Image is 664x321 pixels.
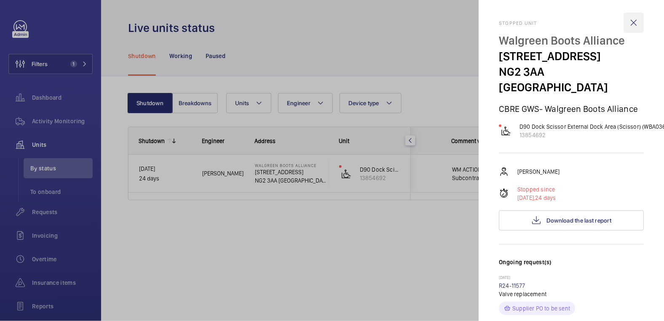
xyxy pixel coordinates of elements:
p: Valve replacement [499,290,644,298]
p: [DATE] [499,275,644,281]
p: Stopped since [517,185,556,194]
p: Supplier PO to be sent [512,304,570,313]
h3: Ongoing request(s) [499,258,644,275]
p: [PERSON_NAME] [517,167,560,176]
p: Walgreen Boots Alliance [499,33,644,48]
h2: Stopped unit [499,20,644,26]
img: platform_lift.svg [501,126,511,136]
p: NG2 3AA [GEOGRAPHIC_DATA] [499,64,644,95]
p: CBRE GWS- Walgreen Boots Alliance [499,103,644,114]
p: [STREET_ADDRESS] [499,48,644,64]
span: Download the last report [546,217,611,224]
p: 24 days [517,194,556,202]
a: R24-11577 [499,282,525,289]
button: Download the last report [499,210,644,231]
span: [DATE], [517,194,535,201]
